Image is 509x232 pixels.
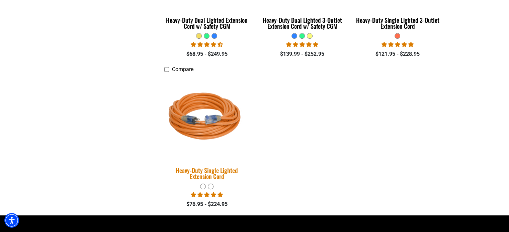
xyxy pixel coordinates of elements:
div: Heavy-Duty Dual Lighted Extension Cord w/ Safety CGM [164,17,250,29]
span: 4.92 stars [286,41,318,48]
div: Heavy-Duty Dual Lighted 3-Outlet Extension Cord w/ Safety CGM [259,17,345,29]
div: $139.99 - $252.95 [259,50,345,58]
div: $121.95 - $228.95 [355,50,440,58]
span: Compare [172,66,193,72]
img: orange [160,75,254,160]
span: 4.64 stars [191,41,223,48]
div: Heavy-Duty Single Lighted 3-Outlet Extension Cord [355,17,440,29]
div: $76.95 - $224.95 [164,200,250,208]
div: $68.95 - $249.95 [164,50,250,58]
span: 5.00 stars [191,192,223,198]
span: 5.00 stars [381,41,414,48]
a: orange Heavy-Duty Single Lighted Extension Cord [164,76,250,183]
div: Accessibility Menu [4,213,19,228]
div: Heavy-Duty Single Lighted Extension Cord [164,167,250,179]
